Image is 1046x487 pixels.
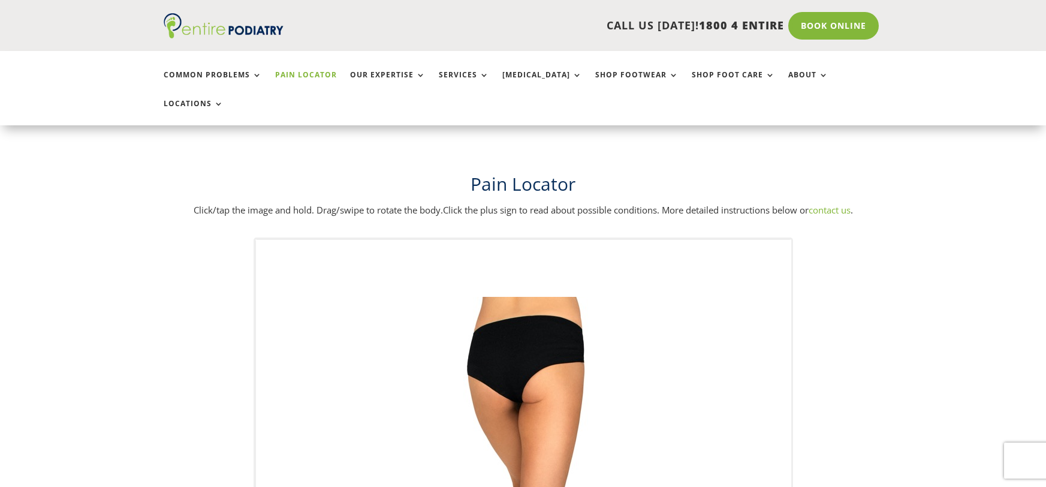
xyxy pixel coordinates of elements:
a: Shop Footwear [595,71,679,97]
img: logo (1) [164,13,284,38]
p: CALL US [DATE]! [330,18,784,34]
a: About [788,71,828,97]
h1: Pain Locator [164,172,883,203]
a: Entire Podiatry [164,29,284,41]
a: Locations [164,100,224,125]
a: Book Online [788,12,879,40]
a: [MEDICAL_DATA] [502,71,582,97]
span: 1800 4 ENTIRE [699,18,784,32]
a: Pain Locator [275,71,337,97]
a: contact us [809,204,851,216]
span: Click/tap the image and hold. Drag/swipe to rotate the body. [194,204,443,216]
a: Our Expertise [350,71,426,97]
a: Services [439,71,489,97]
a: Shop Foot Care [692,71,775,97]
span: Click the plus sign to read about possible conditions. More detailed instructions below or . [443,204,853,216]
a: Common Problems [164,71,262,97]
